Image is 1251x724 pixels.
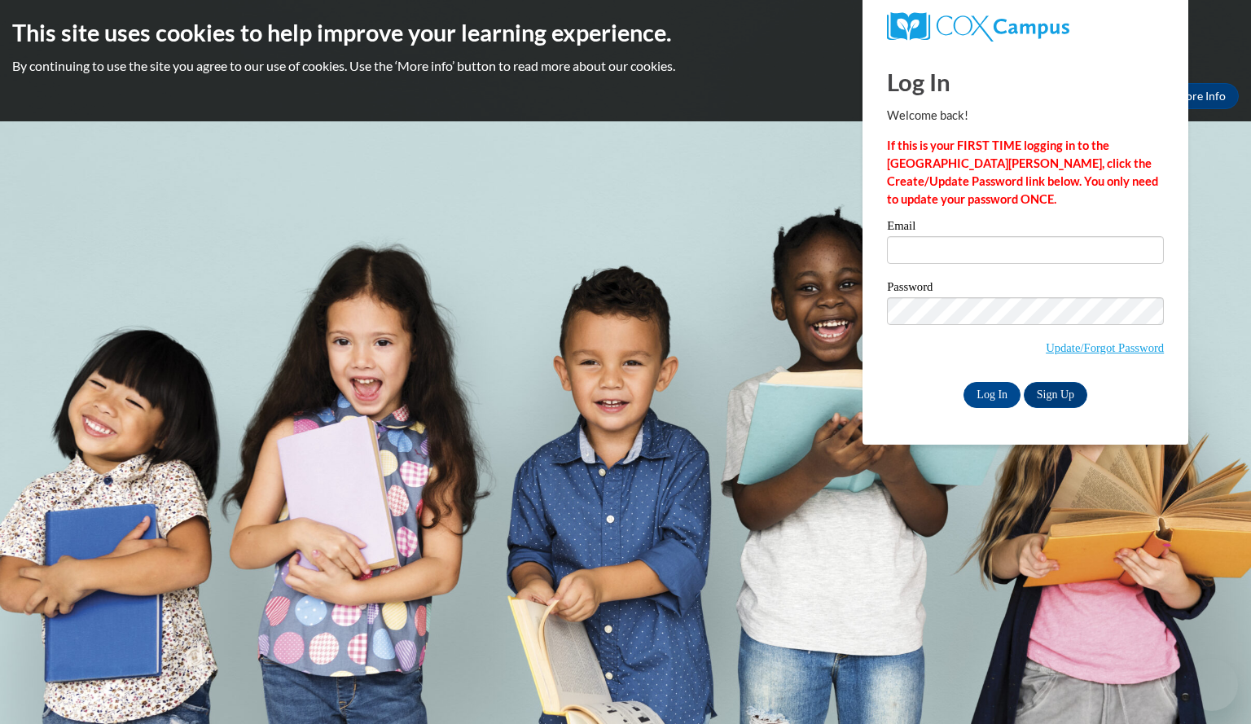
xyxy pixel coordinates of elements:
img: COX Campus [887,12,1069,42]
h2: This site uses cookies to help improve your learning experience. [12,16,1239,49]
a: Update/Forgot Password [1046,341,1164,354]
input: Log In [963,382,1021,408]
label: Email [887,220,1164,236]
strong: If this is your FIRST TIME logging in to the [GEOGRAPHIC_DATA][PERSON_NAME], click the Create/Upd... [887,138,1158,206]
label: Password [887,281,1164,297]
h1: Log In [887,65,1164,99]
a: Sign Up [1024,382,1087,408]
p: By continuing to use the site you agree to our use of cookies. Use the ‘More info’ button to read... [12,57,1239,75]
a: More Info [1162,83,1239,109]
a: COX Campus [887,12,1164,42]
iframe: Button to launch messaging window [1186,659,1238,711]
p: Welcome back! [887,107,1164,125]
